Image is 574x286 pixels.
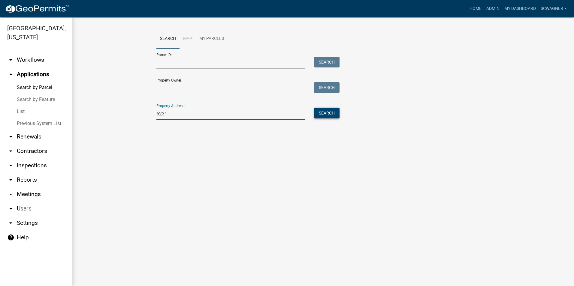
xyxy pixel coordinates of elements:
[467,3,484,14] a: Home
[196,29,228,49] a: My Parcels
[314,57,340,67] button: Search
[7,234,14,241] i: help
[7,219,14,227] i: arrow_drop_down
[484,3,502,14] a: Admin
[7,56,14,64] i: arrow_drop_down
[538,3,569,14] a: scwagner
[156,29,180,49] a: Search
[7,191,14,198] i: arrow_drop_down
[7,176,14,183] i: arrow_drop_down
[7,133,14,140] i: arrow_drop_down
[7,147,14,155] i: arrow_drop_down
[314,82,340,93] button: Search
[7,71,14,78] i: arrow_drop_up
[314,108,340,118] button: Search
[502,3,538,14] a: My Dashboard
[7,205,14,212] i: arrow_drop_down
[7,162,14,169] i: arrow_drop_down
